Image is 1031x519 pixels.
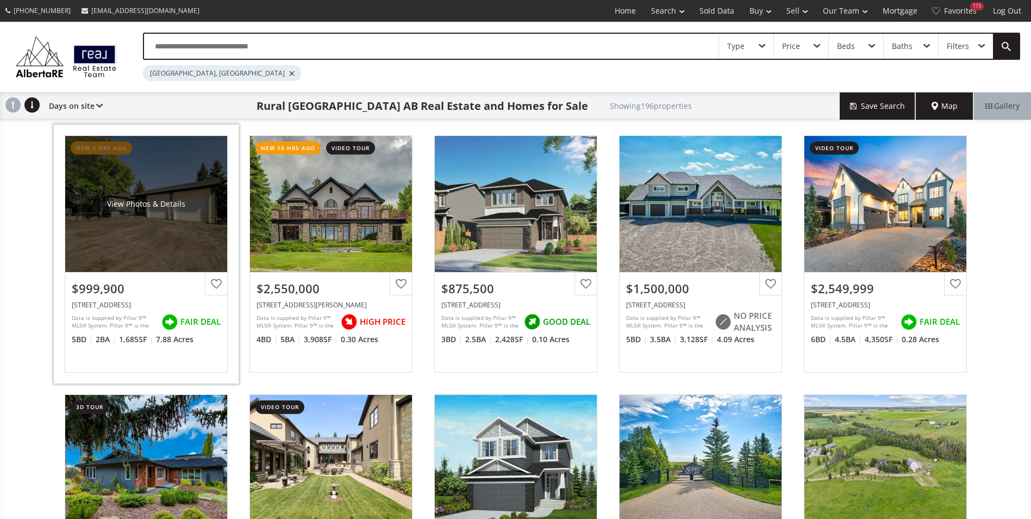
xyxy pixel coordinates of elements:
[441,280,590,297] div: $875,500
[521,311,543,333] img: rating icon
[626,334,647,345] span: 5 BD
[338,311,360,333] img: rating icon
[72,300,221,310] div: 23140 Township Road 272, Rural Rocky View County, AB T4B 2A3
[811,300,960,310] div: 129 Glyde Park, Rural Rocky View County, AB T3Z 0A1
[680,334,714,345] span: 3,128 SF
[970,2,984,10] div: 173
[626,314,709,330] div: Data is supplied by Pillar 9™ MLS® System. Pillar 9™ is the owner of the copyright in its MLS® Sy...
[96,334,116,345] span: 2 BA
[782,42,800,50] div: Price
[543,316,590,328] span: GOOD DEAL
[423,125,608,384] a: $875,500[STREET_ADDRESS]Data is supplied by Pillar 9™ MLS® System. Pillar 9™ is the owner of the ...
[280,334,301,345] span: 5 BA
[257,300,405,310] div: 124 Misty Morning Drive, Rural Rocky View County, AB T3Z 2Z7
[441,314,518,330] div: Data is supplied by Pillar 9™ MLS® System. Pillar 9™ is the owner of the copyright in its MLS® Sy...
[837,42,855,50] div: Beds
[304,334,338,345] span: 3,908 SF
[107,199,185,209] div: View Photos & Details
[717,334,754,345] span: 4.09 Acres
[650,334,677,345] span: 3.5 BA
[54,125,239,384] a: new 3 hrs agoView Photos & Details$999,900[STREET_ADDRESS]Data is supplied by Pillar 9™ MLS® Syst...
[441,300,590,310] div: 629 Sailfin Drive, Rural Rocky View County, AB T3Z 0J5
[156,334,193,345] span: 7.88 Acres
[608,125,793,384] a: $1,500,000[STREET_ADDRESS]Data is supplied by Pillar 9™ MLS® System. Pillar 9™ is the owner of th...
[257,98,588,114] h1: Rural [GEOGRAPHIC_DATA] AB Real Estate and Homes for Sale
[840,92,916,120] button: Save Search
[76,1,205,21] a: [EMAIL_ADDRESS][DOMAIN_NAME]
[239,125,423,384] a: new 15 hrs agovideo tour$2,550,000[STREET_ADDRESS][PERSON_NAME]Data is supplied by Pillar 9™ MLS®...
[257,334,278,345] span: 4 BD
[257,280,405,297] div: $2,550,000
[610,102,692,110] h2: Showing 196 properties
[811,314,895,330] div: Data is supplied by Pillar 9™ MLS® System. Pillar 9™ is the owner of the copyright in its MLS® Sy...
[898,311,920,333] img: rating icon
[360,316,405,328] span: HIGH PRICE
[441,334,463,345] span: 3 BD
[947,42,969,50] div: Filters
[626,300,775,310] div: 19 Silhouette Way, Rural Rocky View County, AB t1x0g9
[465,334,492,345] span: 2.5 BA
[811,280,960,297] div: $2,549,999
[973,92,1031,120] div: Gallery
[932,101,958,112] span: Map
[712,311,734,333] img: rating icon
[727,42,745,50] div: Type
[159,311,180,333] img: rating icon
[72,334,93,345] span: 5 BD
[892,42,913,50] div: Baths
[11,34,121,80] img: Logo
[43,92,103,120] div: Days on site
[793,125,978,384] a: video tour$2,549,999[STREET_ADDRESS]Data is supplied by Pillar 9™ MLS® System. Pillar 9™ is the o...
[72,280,221,297] div: $999,900
[920,316,960,328] span: FAIR DEAL
[811,334,832,345] span: 6 BD
[119,334,153,345] span: 1,685 SF
[865,334,899,345] span: 4,350 SF
[495,334,529,345] span: 2,428 SF
[72,314,156,330] div: Data is supplied by Pillar 9™ MLS® System. Pillar 9™ is the owner of the copyright in its MLS® Sy...
[91,6,199,15] span: [EMAIL_ADDRESS][DOMAIN_NAME]
[626,280,775,297] div: $1,500,000
[180,316,221,328] span: FAIR DEAL
[902,334,939,345] span: 0.28 Acres
[985,101,1020,112] span: Gallery
[916,92,973,120] div: Map
[143,65,301,81] div: [GEOGRAPHIC_DATA], [GEOGRAPHIC_DATA]
[14,6,71,15] span: [PHONE_NUMBER]
[341,334,378,345] span: 0.30 Acres
[257,314,335,330] div: Data is supplied by Pillar 9™ MLS® System. Pillar 9™ is the owner of the copyright in its MLS® Sy...
[532,334,570,345] span: 0.10 Acres
[734,310,775,333] span: NO PRICE ANALYSIS
[835,334,862,345] span: 4.5 BA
